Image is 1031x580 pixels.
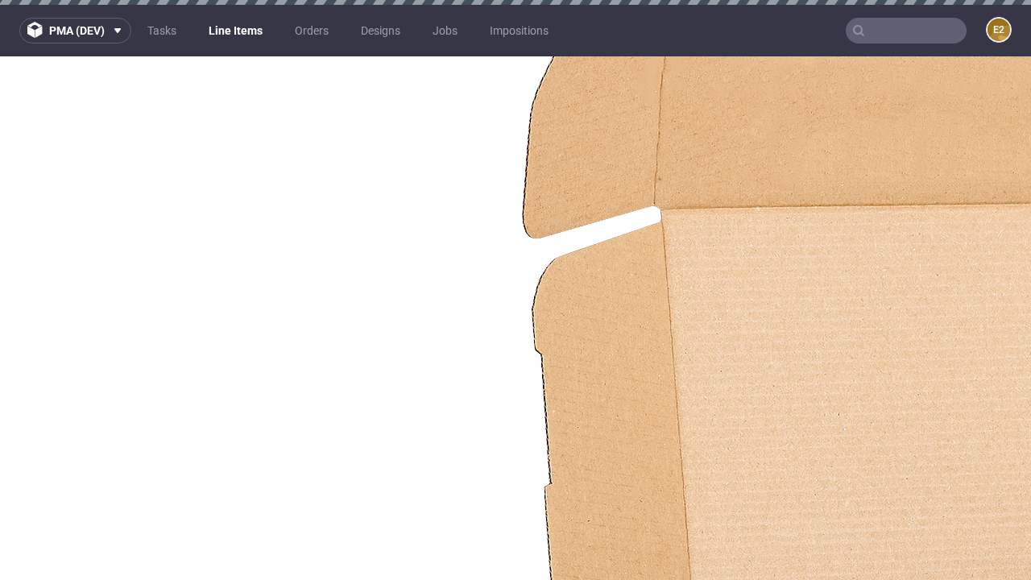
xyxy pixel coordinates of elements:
[351,18,410,43] a: Designs
[285,18,338,43] a: Orders
[49,25,105,36] span: pma (dev)
[19,18,131,43] button: pma (dev)
[423,18,467,43] a: Jobs
[480,18,558,43] a: Impositions
[199,18,272,43] a: Line Items
[988,19,1010,41] figcaption: e2
[138,18,186,43] a: Tasks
